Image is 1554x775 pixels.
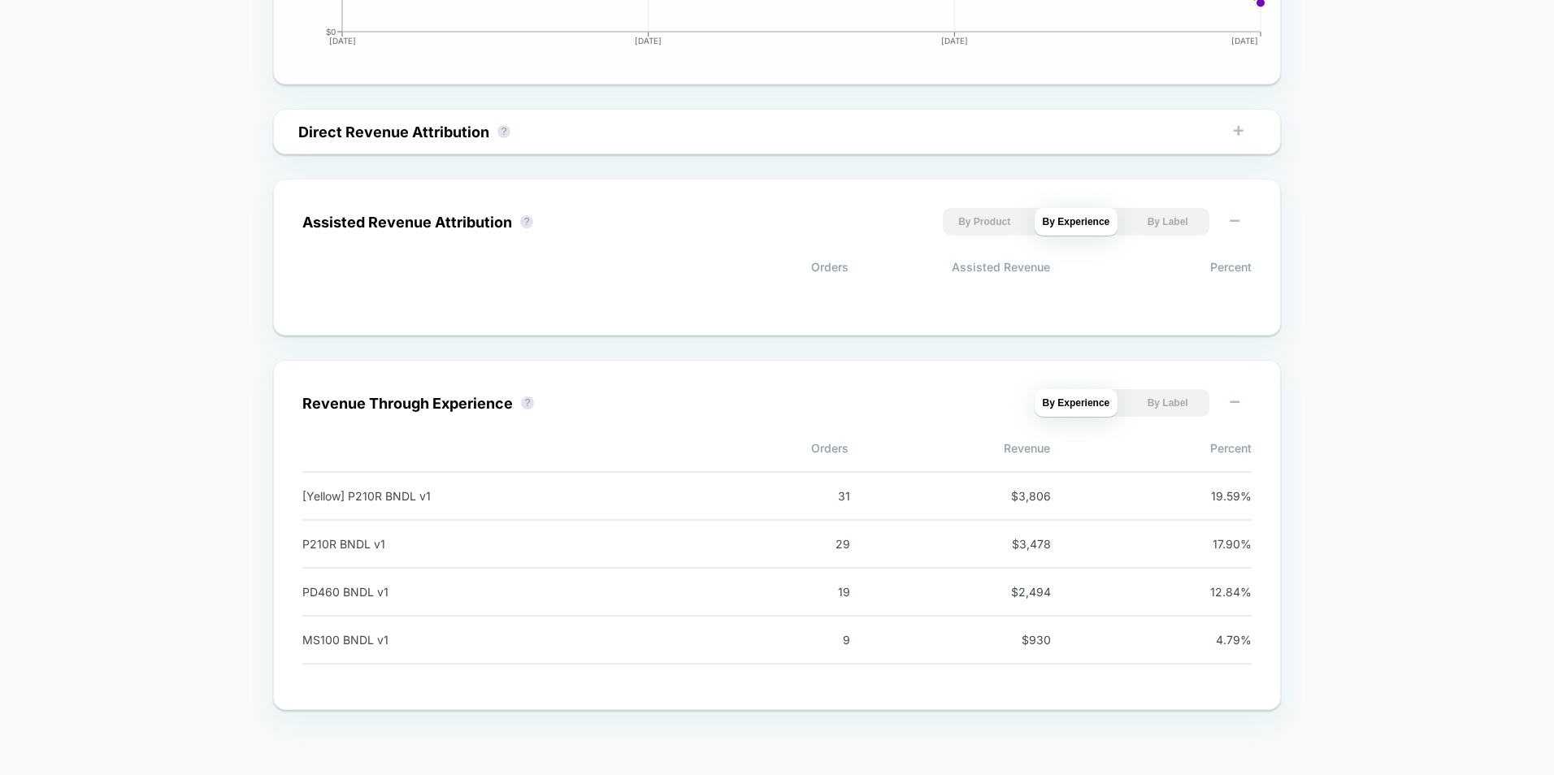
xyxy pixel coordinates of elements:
[329,36,356,45] tspan: [DATE]
[647,260,849,274] span: Orders
[1179,537,1252,551] span: 17.90 %
[777,585,850,599] span: 19
[1126,208,1209,236] button: By Label
[635,36,662,45] tspan: [DATE]
[978,633,1051,647] span: $ 930
[1179,585,1252,599] span: 12.84 %
[777,537,850,551] span: 29
[326,27,336,37] tspan: $0
[302,489,730,503] div: [Yellow] P210R BNDL v1
[1126,389,1209,417] button: By Label
[978,585,1051,599] span: $ 2,494
[849,260,1050,274] span: Assisted Revenue
[1035,389,1118,417] button: By Experience
[497,125,510,138] button: ?
[1179,633,1252,647] span: 4.79 %
[978,537,1051,551] span: $ 3,478
[520,215,533,228] button: ?
[849,441,1050,455] span: Revenue
[1179,489,1252,503] span: 19.59 %
[302,633,730,647] div: MS100 BNDL v1
[777,633,850,647] span: 9
[647,441,849,455] span: Orders
[1050,260,1252,274] span: Percent
[1231,36,1258,45] tspan: [DATE]
[302,537,730,551] div: P210R BNDL v1
[521,396,534,409] button: ?
[1035,208,1118,236] button: By Experience
[302,585,730,599] div: PD460 BNDL v1
[302,214,512,231] div: Assisted Revenue Attribution
[302,395,513,412] div: Revenue Through Experience
[978,489,1051,503] span: $ 3,806
[1050,441,1252,455] span: Percent
[941,36,968,45] tspan: [DATE]
[943,208,1027,236] button: By Product
[777,489,850,503] span: 31
[298,123,489,141] div: Direct Revenue Attribution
